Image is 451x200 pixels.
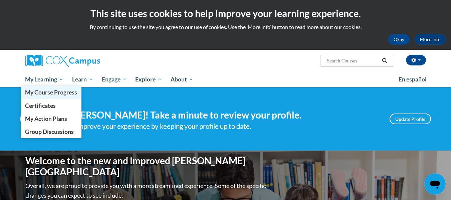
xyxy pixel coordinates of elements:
a: Update Profile [390,114,431,124]
span: About [171,75,193,83]
a: About [166,72,198,87]
h1: Welcome to the new and improved [PERSON_NAME][GEOGRAPHIC_DATA] [25,155,267,178]
button: Okay [388,34,410,45]
a: Certificates [21,99,82,112]
a: Cox Campus [25,55,152,67]
a: More Info [415,34,446,45]
span: My Course Progress [25,89,77,96]
span: My Action Plans [25,115,67,122]
img: Cox Campus [25,55,100,67]
input: Search Courses [326,57,380,65]
a: Engage [97,72,131,87]
h4: Hi [PERSON_NAME]! Take a minute to review your profile. [60,110,380,121]
p: By continuing to use the site you agree to our use of cookies. Use the ‘More info’ button to read... [5,23,446,31]
a: My Course Progress [21,86,82,99]
a: My Learning [21,72,68,87]
a: Group Discussions [21,125,82,138]
img: Profile Image [20,104,50,134]
button: Search [380,57,390,65]
a: En español [394,72,431,86]
span: En español [399,76,427,83]
span: Engage [102,75,127,83]
span: Group Discussions [25,128,74,135]
div: Help improve your experience by keeping your profile up to date. [60,121,380,132]
a: Explore [131,72,166,87]
iframe: Button to launch messaging window [424,173,446,195]
a: My Action Plans [21,112,82,125]
h2: This site uses cookies to help improve your learning experience. [5,7,446,20]
div: Main menu [15,72,436,87]
span: Learn [72,75,93,83]
span: Explore [135,75,162,83]
span: Certificates [25,102,56,109]
span: My Learning [25,75,63,83]
a: Learn [68,72,97,87]
button: Account Settings [406,55,426,65]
